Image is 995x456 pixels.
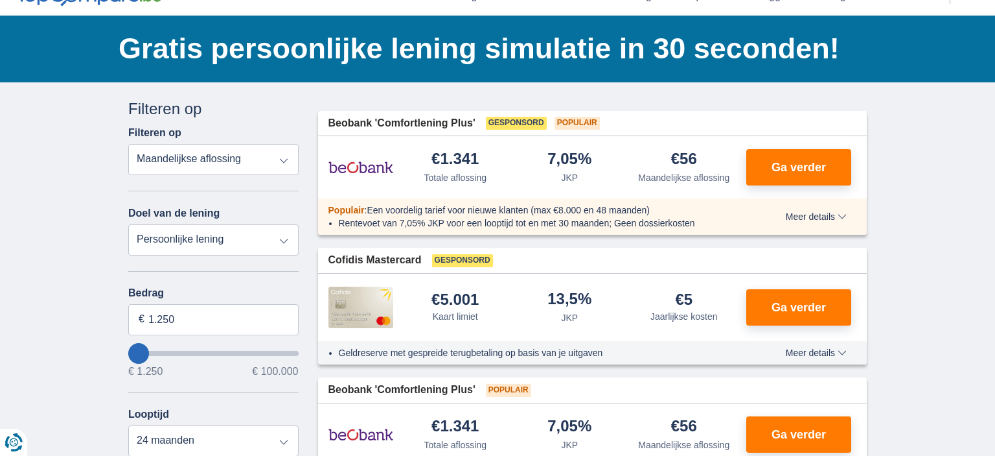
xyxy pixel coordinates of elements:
[776,211,856,222] button: Meer details
[547,151,591,169] div: 7,05%
[328,205,365,215] span: Populair
[746,289,851,326] button: Ga verder
[339,346,738,359] li: Geldreserve met gespreide terugbetaling op basis van je uitgaven
[328,151,393,184] img: product.pl.alt Beobank
[318,204,749,217] div: :
[128,98,299,120] div: Filteren op
[772,302,826,313] span: Ga verder
[328,287,393,328] img: product.pl.alt Cofidis CC
[786,348,847,357] span: Meer details
[555,117,600,130] span: Populair
[486,384,531,397] span: Populair
[367,205,650,215] span: Een voordelig tarief voor nieuwe klanten (max €8.000 en 48 maanden)
[772,429,826,440] span: Ga verder
[252,366,298,377] span: € 100.000
[328,383,475,398] span: Beobank 'Comfortlening Plus'
[547,418,591,436] div: 7,05%
[786,212,847,221] span: Meer details
[328,253,422,268] span: Cofidis Mastercard
[561,171,578,184] div: JKP
[128,127,181,139] label: Filteren op
[675,292,692,307] div: €5
[119,29,867,69] h1: Gratis persoonlijke lening simulatie in 30 seconden!
[128,351,299,356] input: wantToBorrow
[432,254,493,267] span: Gesponsord
[561,438,578,451] div: JKP
[328,116,475,131] span: Beobank 'Comfortlening Plus'
[128,366,163,377] span: € 1.250
[671,418,697,436] div: €56
[431,292,479,307] div: €5.001
[776,348,856,358] button: Meer details
[547,291,591,309] div: 13,5%
[424,438,486,451] div: Totale aflossing
[746,416,851,453] button: Ga verder
[486,117,547,130] span: Gesponsord
[772,162,826,173] span: Ga verder
[638,438,729,451] div: Maandelijkse aflossing
[328,418,393,451] img: product.pl.alt Beobank
[128,409,169,420] label: Looptijd
[128,287,299,299] label: Bedrag
[561,311,578,324] div: JKP
[431,418,479,436] div: €1.341
[139,312,144,327] span: €
[424,171,486,184] div: Totale aflossing
[746,149,851,186] button: Ga verder
[638,171,729,184] div: Maandelijkse aflossing
[650,310,718,323] div: Jaarlijkse kosten
[671,151,697,169] div: €56
[431,151,479,169] div: €1.341
[339,217,738,230] li: Rentevoet van 7,05% JKP voor een looptijd tot en met 30 maanden; Geen dossierkosten
[433,310,478,323] div: Kaart limiet
[128,208,220,219] label: Doel van de lening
